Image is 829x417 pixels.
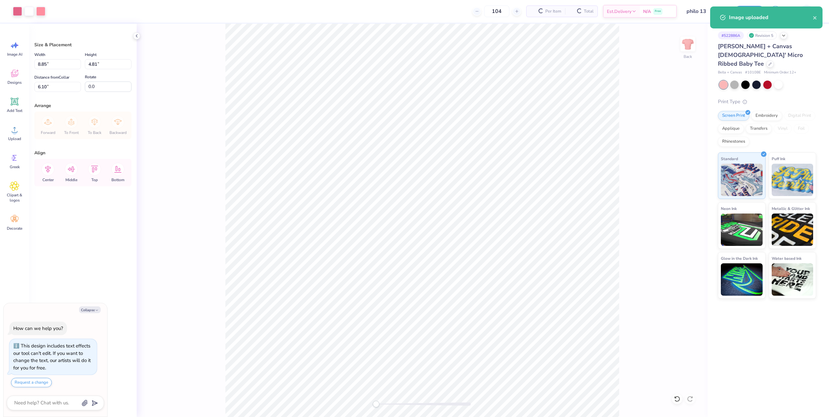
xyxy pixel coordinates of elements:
input: – – [484,5,509,17]
label: Height [85,51,97,59]
button: Collapse [79,306,101,313]
span: [PERSON_NAME] + Canvas [DEMOGRAPHIC_DATA]' Micro Ribbed Baby Tee [718,42,803,68]
div: Foil [794,124,809,134]
span: Est. Delivery [607,8,631,15]
button: Request a change [11,378,52,387]
div: Embroidery [751,111,782,121]
a: RC [789,5,816,18]
button: close [813,14,817,21]
div: # 522886A [718,31,744,39]
span: Metallic & Glitter Ink [772,205,810,212]
div: Arrange [34,102,131,109]
span: Minimum Order: 12 + [764,70,796,75]
label: Width [34,51,45,59]
img: Rio Cabojoc [800,5,813,18]
div: Size & Placement [34,41,131,48]
span: Upload [8,136,21,141]
span: Top [91,177,98,182]
span: # 1010BE [745,70,761,75]
span: Neon Ink [721,205,737,212]
img: Water based Ink [772,263,813,296]
span: Image AI [7,52,22,57]
span: Clipart & logos [4,192,25,203]
span: Decorate [7,226,22,231]
div: This design includes text effects our tool can't edit. If you want to change the text, our artist... [13,343,91,371]
span: Bottom [111,177,124,182]
img: Standard [721,164,763,196]
span: Middle [65,177,77,182]
input: Untitled Design [682,5,729,18]
span: Standard [721,155,738,162]
div: Align [34,149,131,156]
div: Vinyl [774,124,792,134]
span: Water based Ink [772,255,801,262]
img: Puff Ink [772,164,813,196]
label: Distance from Collar [34,73,69,81]
span: Free [655,9,661,14]
span: Designs [7,80,22,85]
div: How can we help you? [13,325,63,332]
span: Puff Ink [772,155,785,162]
div: Back [684,54,692,60]
div: Digital Print [784,111,815,121]
span: Greek [10,164,20,170]
div: Screen Print [718,111,749,121]
span: Center [42,177,54,182]
span: Bella + Canvas [718,70,742,75]
div: Revision 5 [747,31,777,39]
div: Applique [718,124,744,134]
span: Add Text [7,108,22,113]
div: Print Type [718,98,816,105]
span: N/A [643,8,651,15]
img: Metallic & Glitter Ink [772,214,813,246]
label: Rotate [85,73,96,81]
img: Back [681,38,694,50]
span: Total [584,8,594,15]
div: Rhinestones [718,137,749,147]
span: Glow in the Dark Ink [721,255,758,262]
div: Accessibility label [373,401,379,407]
div: Transfers [746,124,772,134]
img: Glow in the Dark Ink [721,263,763,296]
img: Neon Ink [721,214,763,246]
span: Per Item [545,8,561,15]
div: Image uploaded [729,14,813,21]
